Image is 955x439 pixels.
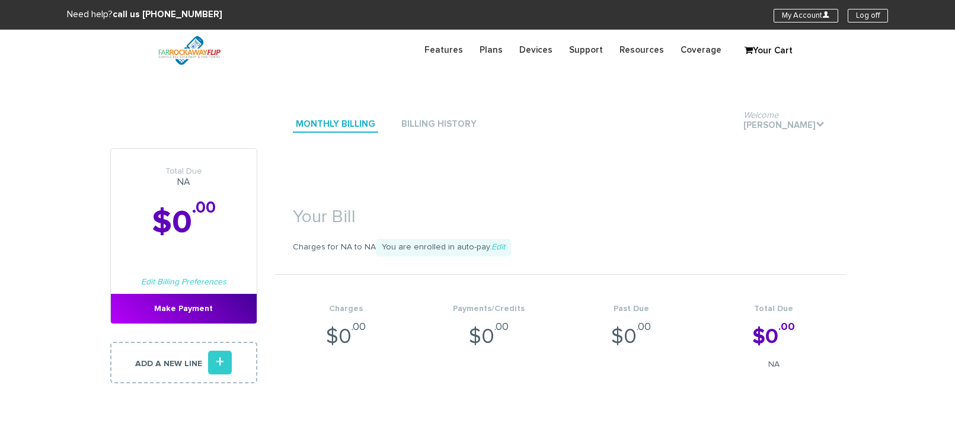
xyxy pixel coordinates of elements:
[110,342,257,383] a: Add a new line+
[471,39,511,62] a: Plans
[560,275,703,383] li: $0
[511,39,561,62] a: Devices
[208,351,232,374] i: +
[293,117,378,133] a: Monthly Billing
[67,10,222,19] span: Need help?
[111,294,257,323] a: Make Payment
[417,275,560,383] li: $0
[702,305,845,313] h4: Total Due
[113,10,222,19] strong: call us [PHONE_NUMBER]
[561,39,611,62] a: Support
[774,9,838,23] a: My AccountU
[111,166,257,177] span: Total Due
[816,120,825,129] i: .
[822,11,830,18] i: U
[743,111,778,120] span: Welcome
[491,243,505,251] a: Edit
[702,275,845,383] li: $0
[637,322,651,332] sup: .00
[111,206,257,241] h2: $0
[778,322,795,332] sup: .00
[111,166,257,188] h3: NA
[740,118,828,134] a: Welcome[PERSON_NAME].
[416,39,471,62] a: Features
[149,30,230,71] img: FiveTownsFlip
[141,278,226,286] a: Edit Billing Preferences
[560,305,703,313] h4: Past Due
[192,200,216,216] sup: .00
[275,239,845,257] p: Charges for NA to NA
[739,42,798,60] a: Your Cart
[275,275,418,383] li: $0
[494,322,509,332] sup: .00
[848,9,888,23] a: Log off
[352,322,366,332] sup: .00
[611,39,672,62] a: Resources
[672,39,730,62] a: Coverage
[376,239,511,257] span: You are enrolled in auto-pay.
[417,305,560,313] h4: Payments/Credits
[702,358,845,370] span: NA
[275,305,418,313] h4: Charges
[398,117,480,133] a: Billing History
[275,190,845,233] h1: Your Bill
